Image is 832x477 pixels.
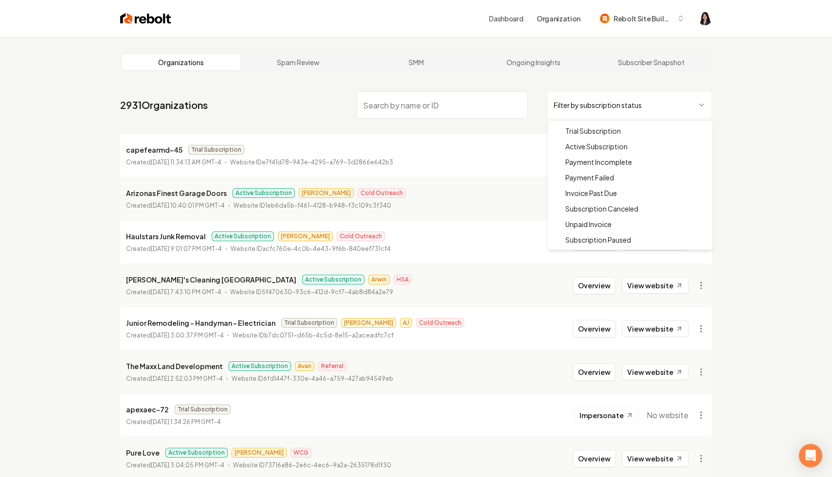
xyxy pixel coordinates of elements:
span: Invoice Past Due [565,188,617,198]
span: Payment Incomplete [565,157,632,167]
span: Active Subscription [565,141,628,151]
span: Payment Failed [565,173,614,182]
span: Subscription Paused [565,235,631,245]
span: Trial Subscription [565,126,621,136]
span: Subscription Canceled [565,204,638,213]
span: Unpaid Invoice [565,219,612,229]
